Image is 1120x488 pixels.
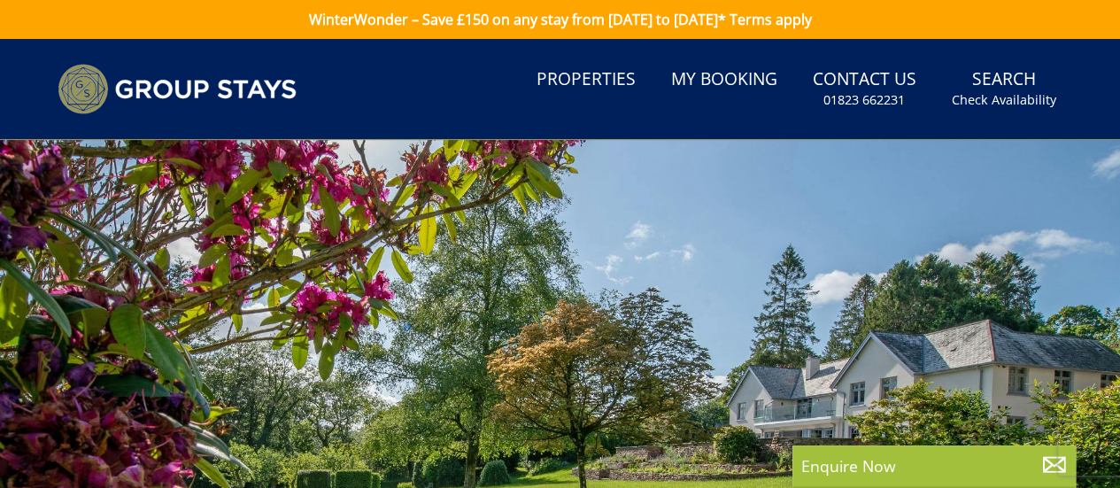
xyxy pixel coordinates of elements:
[529,60,643,100] a: Properties
[801,454,1067,477] p: Enquire Now
[58,64,297,114] img: Group Stays
[945,60,1063,118] a: SearchCheck Availability
[664,60,784,100] a: My Booking
[806,60,923,118] a: Contact Us01823 662231
[823,91,905,109] small: 01823 662231
[952,91,1056,109] small: Check Availability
